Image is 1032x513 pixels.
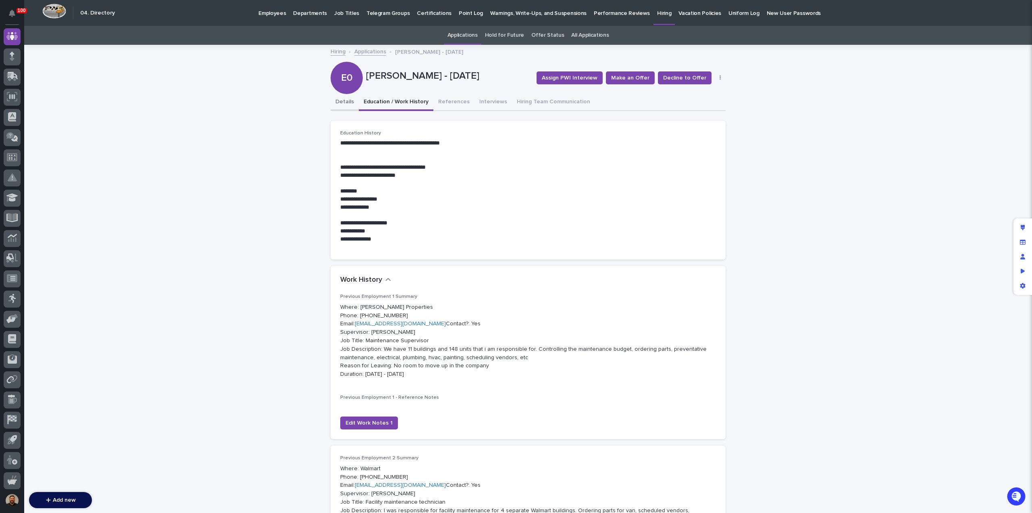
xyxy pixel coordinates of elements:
button: Interviews [474,94,512,111]
button: Hiring Team Communication [512,94,595,111]
button: users-avatar [4,492,21,509]
a: 📖Help Docs [5,126,47,141]
div: Start new chat [27,90,132,98]
input: Clear [21,65,133,73]
h2: 04. Directory [80,10,115,17]
button: Notifications [4,5,21,22]
div: Edit layout [1015,220,1030,235]
a: [EMAIL_ADDRESS][DOMAIN_NAME] [355,321,446,327]
a: Powered byPylon [57,149,98,155]
div: Manage fields and data [1015,235,1030,249]
span: Education History [340,131,381,136]
div: Notifications100 [10,10,21,23]
p: 100 [18,8,26,13]
p: [PERSON_NAME] - [DATE] [366,70,530,82]
img: Stacker [8,8,24,24]
span: Assign PWI Interview [542,74,597,82]
span: Make an Offer [611,74,649,82]
button: Edit Work Notes 1 [340,417,398,429]
span: Decline to Offer [663,74,706,82]
div: E0 [331,40,363,84]
a: Applications [447,26,478,45]
button: Details [331,94,359,111]
p: How can we help? [8,45,147,58]
button: Education / Work History [359,94,433,111]
div: Preview as [1015,264,1030,278]
p: [PERSON_NAME] - [DATE] [395,47,463,56]
button: Assign PWI Interview [537,71,603,84]
button: Start new chat [137,92,147,102]
img: Workspace Logo [42,4,66,19]
span: Pylon [80,149,98,155]
span: Previous Employment 1 Summary [340,294,417,299]
p: Where: [PERSON_NAME] Properties Phone: [PHONE_NUMBER] Email: Contact?: Yes Supervisor: [PERSON_NA... [340,303,716,379]
iframe: Open customer support [1006,486,1028,508]
h2: Work History [340,276,382,285]
a: Hold for Future [485,26,524,45]
button: Decline to Offer [658,71,712,84]
a: Applications [354,46,386,56]
a: [EMAIL_ADDRESS][DOMAIN_NAME] [355,482,446,488]
img: 1736555164131-43832dd5-751b-4058-ba23-39d91318e5a0 [8,90,23,104]
a: Offer Status [531,26,564,45]
button: References [433,94,474,111]
button: Work History [340,276,391,285]
span: Previous Employment 2 Summary [340,456,418,461]
div: App settings [1015,278,1030,293]
span: Edit Work Notes 1 [345,419,393,427]
button: Add new [29,492,92,508]
span: Help Docs [16,130,44,138]
div: 📖 [8,130,15,137]
button: Make an Offer [606,71,655,84]
p: Welcome 👋 [8,32,147,45]
div: Manage users [1015,249,1030,264]
a: All Applications [571,26,609,45]
div: We're offline, we will be back soon! [27,98,113,104]
span: Previous Employment 1 - Reference Notes [340,395,439,400]
a: Hiring [331,46,345,56]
